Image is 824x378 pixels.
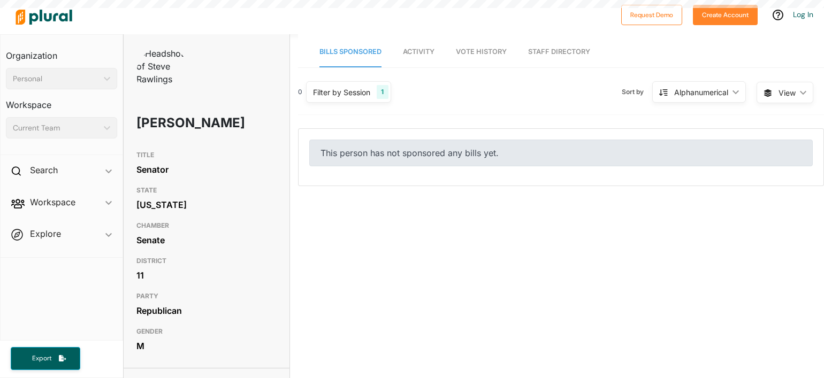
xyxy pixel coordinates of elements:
a: Request Demo [621,9,682,20]
div: Personal [13,73,100,84]
a: Create Account [693,9,758,20]
h3: PARTY [136,290,277,303]
h1: [PERSON_NAME] [136,107,221,139]
span: Export [25,354,59,363]
h3: Workspace [6,89,117,113]
img: Headshot of Steve Rawlings [136,47,190,86]
div: 11 [136,267,277,283]
a: Vote History [456,37,507,67]
span: Activity [403,48,434,56]
div: Filter by Session [313,87,370,98]
h3: CHAMBER [136,219,277,232]
span: View [779,87,796,98]
span: Vote History [456,48,507,56]
h3: Organization [6,40,117,64]
h3: STATE [136,184,277,197]
div: M [136,338,277,354]
span: Bills Sponsored [319,48,382,56]
h2: Search [30,164,58,176]
button: Request Demo [621,5,682,25]
div: Republican [136,303,277,319]
a: Activity [403,37,434,67]
div: Current Team [13,122,100,134]
div: Senator [136,161,277,178]
h3: DISTRICT [136,254,277,267]
a: Bills Sponsored [319,37,382,67]
div: 0 [298,87,302,97]
a: Staff Directory [528,37,590,67]
div: [US_STATE] [136,197,277,213]
div: Alphanumerical [674,87,728,98]
span: Sort by [622,87,652,97]
div: Senate [136,232,277,248]
button: Create Account [693,5,758,25]
h3: GENDER [136,325,277,338]
h3: TITLE [136,149,277,161]
div: This person has not sponsored any bills yet. [309,140,813,166]
button: Export [11,347,80,370]
div: 1 [377,85,388,99]
a: Log In [793,10,813,19]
